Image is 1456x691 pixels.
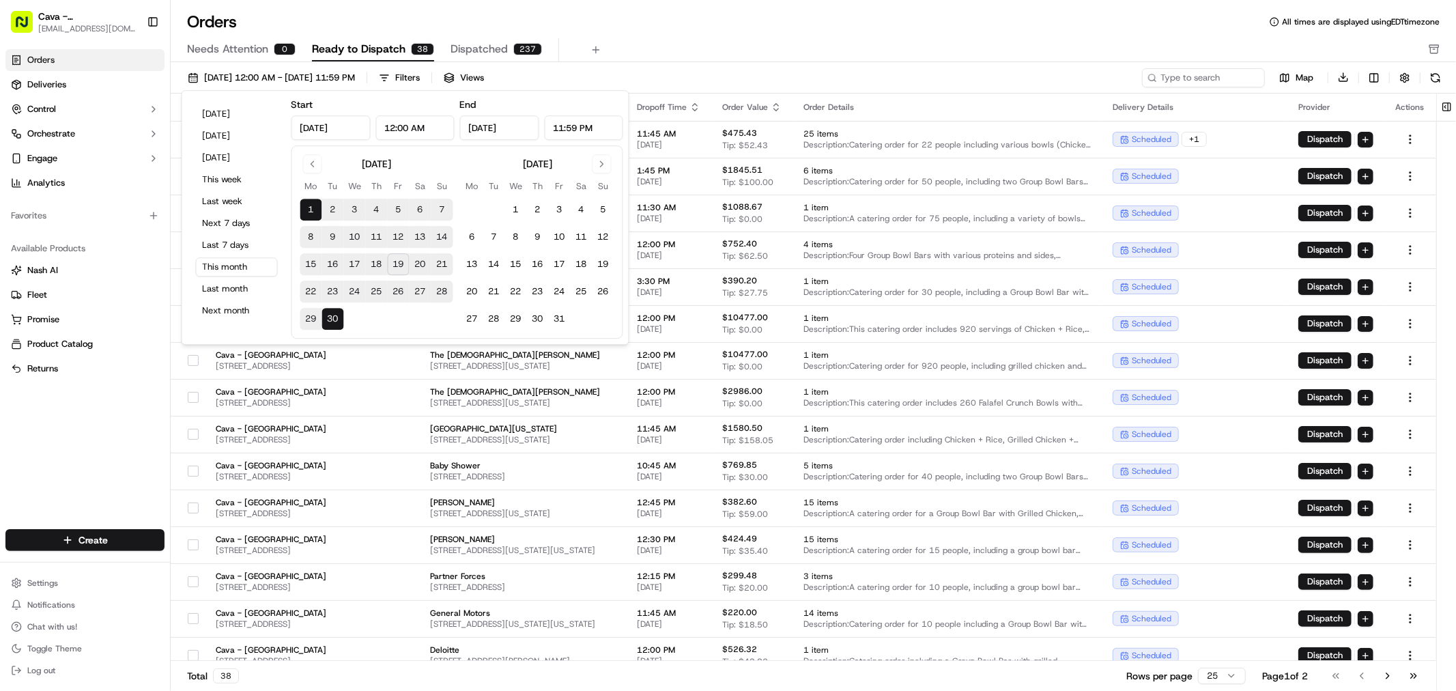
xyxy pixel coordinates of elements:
button: Log out [5,661,165,680]
span: $475.43 [722,128,757,139]
span: [DATE] [123,212,151,223]
span: Product Catalog [27,338,93,350]
a: Powered byPylon [96,338,165,349]
a: Promise [11,313,159,326]
button: 19 [388,253,410,275]
span: $1088.67 [722,201,762,212]
button: Last week [196,192,278,211]
span: The [DEMOGRAPHIC_DATA][PERSON_NAME] [430,386,615,397]
button: 5 [388,199,410,221]
a: 📗Knowledge Base [8,300,110,324]
th: Tuesday [483,179,505,193]
button: [EMAIL_ADDRESS][DOMAIN_NAME] [38,23,136,34]
button: 4 [366,199,388,221]
span: 12:00 PM [637,350,700,361]
span: 1:45 PM [637,165,700,176]
button: 16 [527,253,549,275]
span: Cava - [GEOGRAPHIC_DATA] [38,10,136,23]
span: Tip: $158.05 [722,435,773,446]
span: [DATE] [637,397,700,408]
div: We're available if you need us! [61,144,188,155]
th: Friday [388,179,410,193]
div: 💻 [115,307,126,318]
th: Sunday [431,179,453,193]
span: 12:00 PM [637,239,700,250]
button: Dispatch [1298,500,1352,516]
button: 7 [483,226,505,248]
span: Tip: $0.00 [722,361,762,372]
a: Orders [5,49,165,71]
div: 237 [513,43,542,55]
span: [DATE] 12:00 AM - [DATE] 11:59 PM [204,72,355,84]
button: 8 [505,226,527,248]
span: [DATE] [637,361,700,371]
button: 8 [300,226,322,248]
button: Engage [5,147,165,169]
span: Tip: $0.00 [722,214,762,225]
button: 10 [344,226,366,248]
span: 11:45 AM [637,423,700,434]
button: Dispatch [1298,389,1352,406]
button: 20 [410,253,431,275]
span: scheduled [1132,318,1171,329]
th: Thursday [366,179,388,193]
span: Description: Catering order for 920 people, including grilled chicken and vegetables with side pita. [803,361,1091,371]
div: Provider [1298,102,1373,113]
button: 13 [461,253,483,275]
span: scheduled [1132,466,1171,477]
span: The [DEMOGRAPHIC_DATA][PERSON_NAME] [430,350,615,361]
button: See all [212,175,248,191]
button: 17 [549,253,571,275]
th: Saturday [410,179,431,193]
button: Map [1270,70,1322,86]
th: Monday [300,179,322,193]
button: Next 7 days [196,214,278,233]
button: 13 [410,226,431,248]
span: Create [78,533,108,547]
span: 1 item [803,202,1091,213]
span: [GEOGRAPHIC_DATA][US_STATE] [430,423,615,434]
input: Type to search [1142,68,1265,87]
span: Description: Catering order for 50 people, including two Group Bowl Bars with Grilled Chicken, tw... [803,176,1091,187]
label: Start [291,98,313,111]
div: 0 [274,43,296,55]
span: scheduled [1132,134,1171,145]
div: 38 [411,43,434,55]
button: 28 [431,281,453,302]
p: Welcome 👋 [14,55,248,76]
span: Tip: $100.00 [722,177,773,188]
span: [DATE] [637,139,700,150]
span: Description: Catering order for 40 people, including two Group Bowl Bars with Grilled Chicken, on... [803,471,1091,482]
span: $1580.50 [722,423,762,434]
span: Cava - [GEOGRAPHIC_DATA] [216,497,326,508]
img: 1736555255976-a54dd68f-1ca7-489b-9aae-adbdc363a1c4 [27,249,38,260]
button: 29 [300,308,322,330]
span: Baby Shower [430,460,615,471]
span: Settings [27,578,58,589]
button: Refresh [1426,68,1445,87]
img: Nash [14,14,41,41]
button: 15 [300,253,322,275]
span: [STREET_ADDRESS] [430,471,615,482]
span: Cava - [GEOGRAPHIC_DATA] [216,460,326,471]
button: Dispatch [1298,426,1352,442]
span: Tip: $0.00 [722,398,762,409]
span: 12:00 PM [637,386,700,397]
a: Nash AI [11,264,159,277]
span: [DATE] [637,250,700,261]
span: Pylon [136,339,165,349]
th: Wednesday [344,179,366,193]
span: [STREET_ADDRESS][US_STATE] [430,397,615,408]
a: Product Catalog [11,338,159,350]
button: Dispatch [1298,610,1352,627]
button: 22 [300,281,322,302]
img: 1736555255976-a54dd68f-1ca7-489b-9aae-adbdc363a1c4 [27,212,38,223]
button: 2 [322,199,344,221]
span: [STREET_ADDRESS][US_STATE] [430,434,615,445]
button: 25 [571,281,593,302]
th: Monday [461,179,483,193]
button: Create [5,529,165,551]
span: Cava - [GEOGRAPHIC_DATA] [216,386,326,397]
img: 1724597045416-56b7ee45-8013-43a0-a6f9-03cb97ddad50 [29,130,53,155]
button: 27 [461,308,483,330]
